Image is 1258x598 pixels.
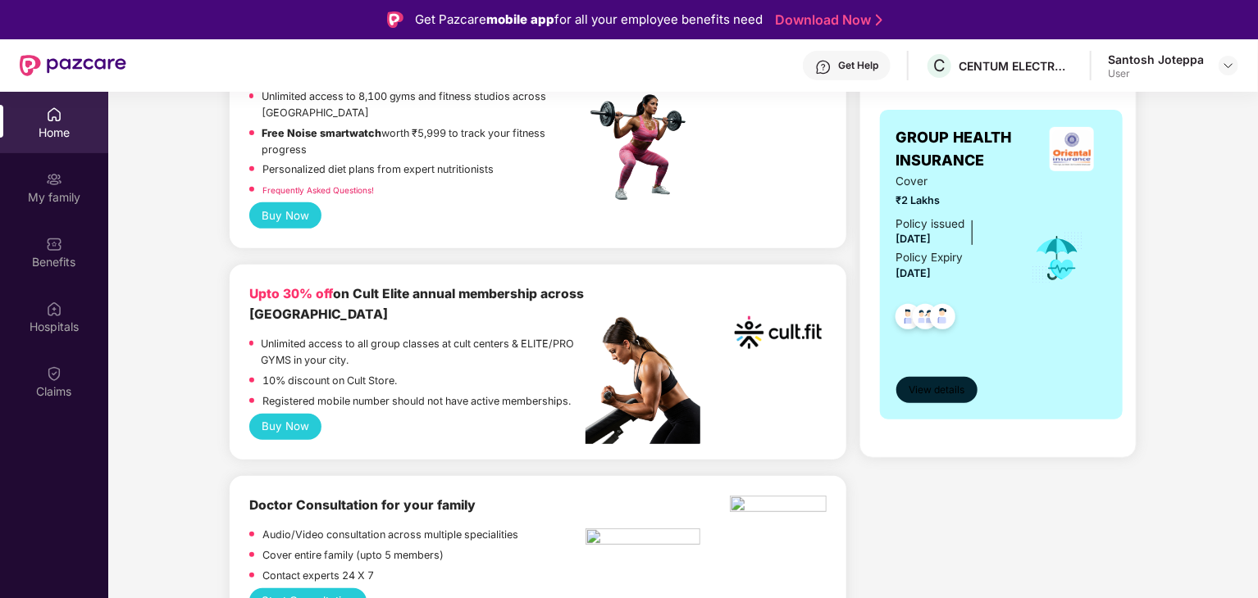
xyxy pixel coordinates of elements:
a: Download Now [775,11,877,29]
img: svg+xml;base64,PHN2ZyBpZD0iSG9tZSIgeG1sbnM9Imh0dHA6Ly93d3cudzMub3JnLzIwMDAvc3ZnIiB3aWR0aD0iMjAiIG... [46,106,62,123]
span: View details [909,383,964,398]
img: svg+xml;base64,PHN2ZyB4bWxucz0iaHR0cDovL3d3dy53My5vcmcvMjAwMC9zdmciIHdpZHRoPSI0OC45NDMiIGhlaWdodD... [888,299,928,339]
p: Audio/Video consultation across multiple specialities [262,527,518,543]
img: physica%20-%20Edited.png [730,496,826,517]
img: svg+xml;base64,PHN2ZyBpZD0iSGVscC0zMngzMiIgeG1sbnM9Imh0dHA6Ly93d3cudzMub3JnLzIwMDAvc3ZnIiB3aWR0aD... [815,59,832,75]
a: Frequently Asked Questions! [262,185,374,195]
span: [DATE] [896,267,932,279]
div: Policy Expiry [896,249,964,266]
img: svg+xml;base64,PHN2ZyBpZD0iQ2xhaW0iIHhtbG5zPSJodHRwOi8vd3d3LnczLm9yZy8yMDAwL3N2ZyIgd2lkdGg9IjIwIi... [46,365,62,382]
button: View details [896,377,978,403]
b: Upto 30% off [249,286,333,301]
b: on Cult Elite annual membership across [GEOGRAPHIC_DATA] [249,286,584,322]
p: Contact experts 24 X 7 [262,568,374,584]
div: Get Help [838,59,878,72]
span: [DATE] [896,233,932,245]
img: svg+xml;base64,PHN2ZyBpZD0iSG9zcGl0YWxzIiB4bWxucz0iaHR0cDovL3d3dy53My5vcmcvMjAwMC9zdmciIHdpZHRoPS... [46,301,62,317]
div: User [1108,67,1204,80]
span: Cover [896,173,1009,190]
img: fpp.png [586,90,700,205]
button: Buy Now [249,414,322,440]
p: 10% discount on Cult Store. [262,373,397,389]
p: Unlimited access to all group classes at cult centers & ELITE/PRO GYMS in your city. [262,336,586,369]
b: Doctor Consultation for your family [249,497,476,513]
img: Stroke [876,11,882,29]
p: Unlimited access to 8,100 gyms and fitness studios across [GEOGRAPHIC_DATA] [262,88,586,121]
div: CENTUM ELECTRONICS LIMITED [959,58,1073,74]
p: Personalized diet plans from expert nutritionists [262,161,494,178]
span: ₹2 Lakhs [896,193,1009,209]
img: svg+xml;base64,PHN2ZyB4bWxucz0iaHR0cDovL3d3dy53My5vcmcvMjAwMC9zdmciIHdpZHRoPSI0OC45MTUiIGhlaWdodD... [905,299,946,339]
p: worth ₹5,999 to track your fitness progress [262,125,586,158]
img: Logo [387,11,403,28]
img: insurerLogo [1050,127,1094,171]
span: C [933,56,946,75]
img: pc2.png [586,317,700,444]
img: icon [1031,231,1084,285]
div: Get Pazcare for all your employee benefits need [415,10,763,29]
div: Policy issued [896,215,965,233]
img: svg+xml;base64,PHN2ZyB4bWxucz0iaHR0cDovL3d3dy53My5vcmcvMjAwMC9zdmciIHdpZHRoPSI0OC45NDMiIGhlaWdodD... [923,299,963,339]
img: svg+xml;base64,PHN2ZyB3aWR0aD0iMjAiIGhlaWdodD0iMjAiIHZpZXdCb3g9IjAgMCAyMCAyMCIgZmlsbD0ibm9uZSIgeG... [46,171,62,188]
strong: Free Noise smartwatch [262,127,382,139]
img: New Pazcare Logo [20,55,126,76]
p: Cover entire family (upto 5 members) [262,547,444,564]
span: GROUP HEALTH INSURANCE [896,126,1037,173]
p: Registered mobile number should not have active memberships. [262,393,571,410]
strong: mobile app [486,11,554,27]
img: cult.png [730,284,826,380]
img: pngtree-physiotherapy-physiotherapist-rehab-disability-stretching-png-image_6063262.png [586,528,700,550]
div: Santosh Joteppa [1108,52,1204,67]
img: svg+xml;base64,PHN2ZyBpZD0iQmVuZWZpdHMiIHhtbG5zPSJodHRwOi8vd3d3LnczLm9yZy8yMDAwL3N2ZyIgd2lkdGg9Ij... [46,236,62,252]
button: Buy Now [249,202,322,229]
img: svg+xml;base64,PHN2ZyBpZD0iRHJvcGRvd24tMzJ4MzIiIHhtbG5zPSJodHRwOi8vd3d3LnczLm9yZy8yMDAwL3N2ZyIgd2... [1222,59,1235,72]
